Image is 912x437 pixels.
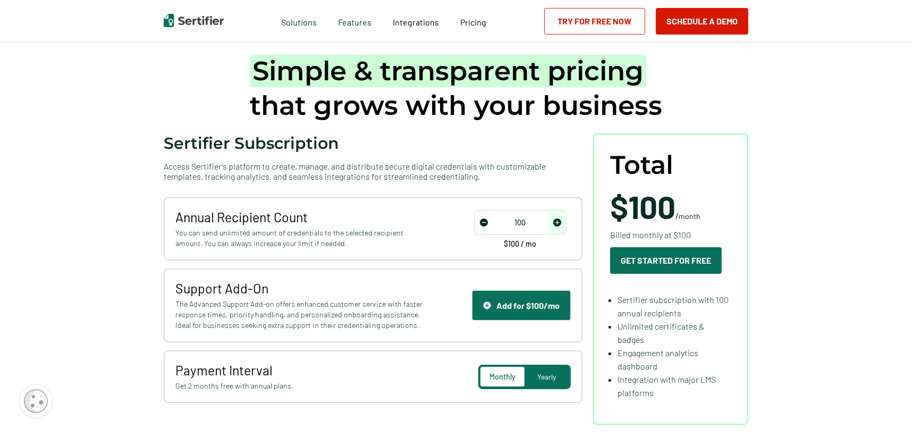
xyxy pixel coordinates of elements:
img: Cookie Popup Icon [24,389,48,413]
a: Integrations [393,14,440,28]
span: Integration with major LMS platforms [618,374,716,398]
h1: that grows with your business [250,54,662,123]
span: Total [610,150,673,180]
span: Unlimited certificates & badges [618,321,704,344]
span: $100 / mo [504,240,537,248]
span: increase number [548,211,565,234]
span: / [610,190,700,222]
button: Schedule a Demo [656,8,748,35]
img: Sertifier | Digital Credentialing Platform [164,14,224,27]
span: Get 2 months free with annual plans. [175,381,426,391]
span: The Advanced Support Add-on offers enhanced customer service with faster response times, priority... [175,299,426,331]
span: Monthly [489,372,516,381]
span: Access Sertifier’s platform to create, manage, and distribute secure digital credentials with cus... [164,161,582,181]
button: Support IconAdd for $100/mo [472,290,571,321]
span: Integrations [393,17,440,27]
span: month [679,212,700,221]
iframe: Chat Widget [859,386,912,437]
span: decrease number [475,211,492,234]
span: Payment Interval [175,362,426,378]
img: Increase Icon [553,218,561,226]
img: Decrease Icon [480,218,488,226]
span: Pricing [461,17,487,27]
span: Support Add-On [175,280,426,296]
span: Solutions [282,14,317,28]
a: Pricing [461,14,487,28]
span: Engagement analytics dashboard [618,348,698,371]
span: You can send unlimited amount of credentials to the selected recipient amount. You can always inc... [175,228,426,249]
div: Add for $100/mo [483,300,560,310]
span: Annual Recipient Count [175,209,426,225]
button: Get Started For Free [610,247,722,274]
span: Simple & transparent pricing [250,55,646,87]
span: Sertifier Subscription [164,133,339,153]
span: Features [339,14,372,28]
img: Support Icon [483,301,491,309]
span: Billed monthly at $100 [610,228,691,241]
span: Yearly [537,372,556,381]
span: $100 [610,187,675,225]
a: Try for Free Now [544,8,645,35]
span: Sertifier subscription with 100 annual recipients [618,295,729,318]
